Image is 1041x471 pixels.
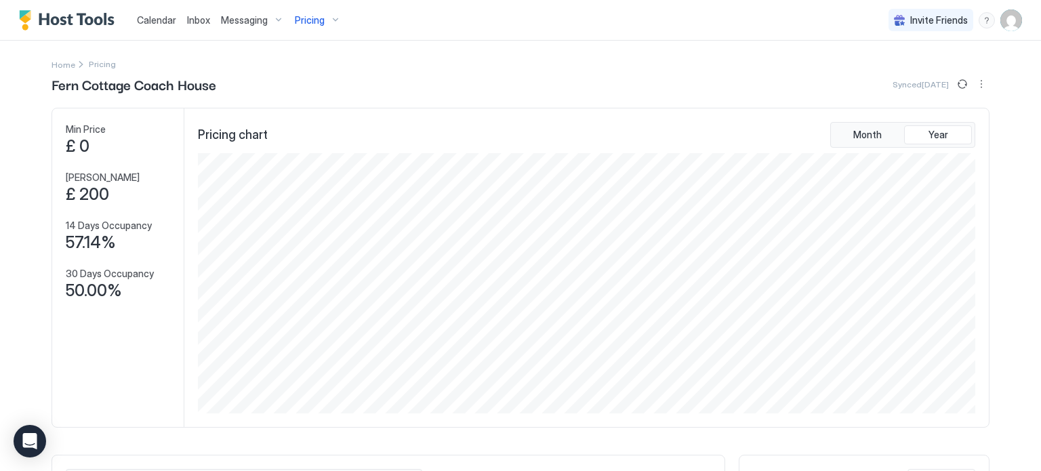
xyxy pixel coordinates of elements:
[66,184,109,205] span: £ 200
[834,125,901,144] button: Month
[137,14,176,26] span: Calendar
[979,12,995,28] div: menu
[910,14,968,26] span: Invite Friends
[66,281,122,301] span: 50.00%
[198,127,268,143] span: Pricing chart
[830,122,975,148] div: tab-group
[52,57,75,71] a: Home
[14,425,46,457] div: Open Intercom Messenger
[52,57,75,71] div: Breadcrumb
[904,125,972,144] button: Year
[66,232,116,253] span: 57.14%
[66,171,140,184] span: [PERSON_NAME]
[137,13,176,27] a: Calendar
[52,60,75,70] span: Home
[295,14,325,26] span: Pricing
[66,268,154,280] span: 30 Days Occupancy
[893,79,949,89] span: Synced [DATE]
[973,76,989,92] div: menu
[89,59,116,69] span: Breadcrumb
[853,129,882,141] span: Month
[187,14,210,26] span: Inbox
[221,14,268,26] span: Messaging
[1000,9,1022,31] div: User profile
[66,220,152,232] span: 14 Days Occupancy
[66,136,89,157] span: £ 0
[928,129,948,141] span: Year
[973,76,989,92] button: More options
[66,123,106,136] span: Min Price
[19,10,121,30] a: Host Tools Logo
[187,13,210,27] a: Inbox
[954,76,971,92] button: Sync prices
[52,74,216,94] span: Fern Cottage Coach House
